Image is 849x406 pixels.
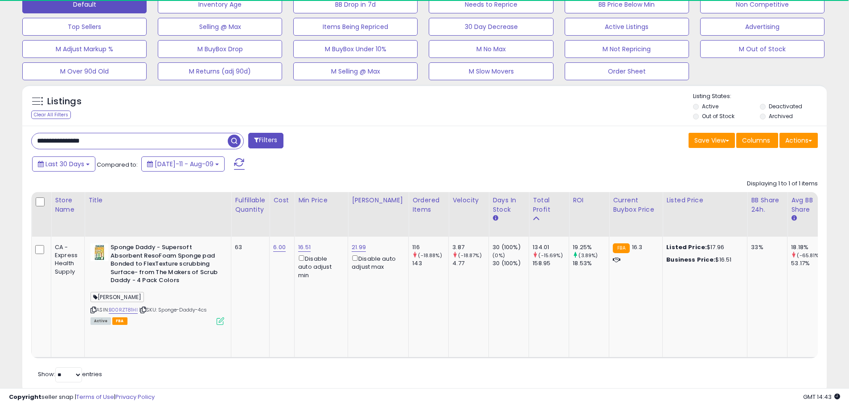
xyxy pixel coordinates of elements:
[791,196,824,214] div: Avg BB Share
[22,40,147,58] button: M Adjust Markup %
[751,196,783,214] div: BB Share 24h.
[273,243,286,252] a: 6.00
[533,196,565,214] div: Total Profit
[298,196,344,205] div: Min Price
[248,133,283,148] button: Filters
[666,243,740,251] div: $17.96
[45,160,84,168] span: Last 30 Days
[352,243,366,252] a: 21.99
[779,133,818,148] button: Actions
[700,18,824,36] button: Advertising
[747,180,818,188] div: Displaying 1 to 1 of 1 items
[578,252,598,259] small: (3.89%)
[769,103,802,110] label: Deactivated
[429,62,553,80] button: M Slow Movers
[90,243,224,324] div: ASIN:
[736,133,778,148] button: Columns
[139,306,207,313] span: | SKU: Sponge-Daddy-4cs
[573,243,609,251] div: 19.25%
[412,259,448,267] div: 143
[492,259,529,267] div: 30 (100%)
[666,255,715,264] b: Business Price:
[109,306,138,314] a: B00RZT81HI
[702,112,734,120] label: Out of Stock
[158,62,282,80] button: M Returns (adj 90d)
[492,196,525,214] div: Days In Stock
[293,62,418,80] button: M Selling @ Max
[452,259,488,267] div: 4.77
[700,40,824,58] button: M Out of Stock
[9,393,41,401] strong: Copyright
[141,156,225,172] button: [DATE]-11 - Aug-09
[90,292,144,302] span: [PERSON_NAME]
[352,254,402,271] div: Disable auto adjust max
[298,243,311,252] a: 16.51
[797,252,821,259] small: (-65.81%)
[742,136,770,145] span: Columns
[90,243,108,261] img: 519SzDXXayL._SL40_.jpg
[47,95,82,108] h5: Listings
[88,196,227,205] div: Title
[492,252,505,259] small: (0%)
[31,111,71,119] div: Clear All Filters
[666,196,743,205] div: Listed Price
[573,259,609,267] div: 18.53%
[235,196,266,214] div: Fulfillable Quantity
[298,254,341,279] div: Disable auto adjust min
[693,92,827,101] p: Listing States:
[412,243,448,251] div: 116
[158,40,282,58] button: M BuyBox Drop
[32,156,95,172] button: Last 30 Days
[155,160,213,168] span: [DATE]-11 - Aug-09
[573,196,605,205] div: ROI
[55,196,81,214] div: Store Name
[273,196,291,205] div: Cost
[565,18,689,36] button: Active Listings
[565,62,689,80] button: Order Sheet
[412,196,445,214] div: Ordered Items
[791,243,827,251] div: 18.18%
[452,196,485,205] div: Velocity
[235,243,262,251] div: 63
[458,252,481,259] small: (-18.87%)
[492,214,498,222] small: Days In Stock.
[666,256,740,264] div: $16.51
[418,252,442,259] small: (-18.88%)
[689,133,735,148] button: Save View
[293,40,418,58] button: M BuyBox Under 10%
[352,196,405,205] div: [PERSON_NAME]
[538,252,562,259] small: (-15.69%)
[112,317,127,325] span: FBA
[111,243,219,287] b: Sponge Daddy - Supersoft Absorbent ResoFoam Sponge pad Bonded to FlexTexture scrubbing Surface- f...
[751,243,780,251] div: 33%
[55,243,78,276] div: CA - Express Health Supply
[22,62,147,80] button: M Over 90d Old
[115,393,155,401] a: Privacy Policy
[90,317,111,325] span: All listings currently available for purchase on Amazon
[769,112,793,120] label: Archived
[533,259,569,267] div: 158.95
[429,18,553,36] button: 30 Day Decrease
[666,243,707,251] b: Listed Price:
[492,243,529,251] div: 30 (100%)
[533,243,569,251] div: 134.01
[565,40,689,58] button: M Not Repricing
[632,243,643,251] span: 16.3
[38,370,102,378] span: Show: entries
[803,393,840,401] span: 2025-09-9 14:43 GMT
[9,393,155,402] div: seller snap | |
[452,243,488,251] div: 3.87
[429,40,553,58] button: M No Max
[613,243,629,253] small: FBA
[613,196,659,214] div: Current Buybox Price
[791,259,827,267] div: 53.17%
[293,18,418,36] button: Items Being Repriced
[791,214,796,222] small: Avg BB Share.
[702,103,718,110] label: Active
[158,18,282,36] button: Selling @ Max
[97,160,138,169] span: Compared to:
[22,18,147,36] button: Top Sellers
[76,393,114,401] a: Terms of Use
